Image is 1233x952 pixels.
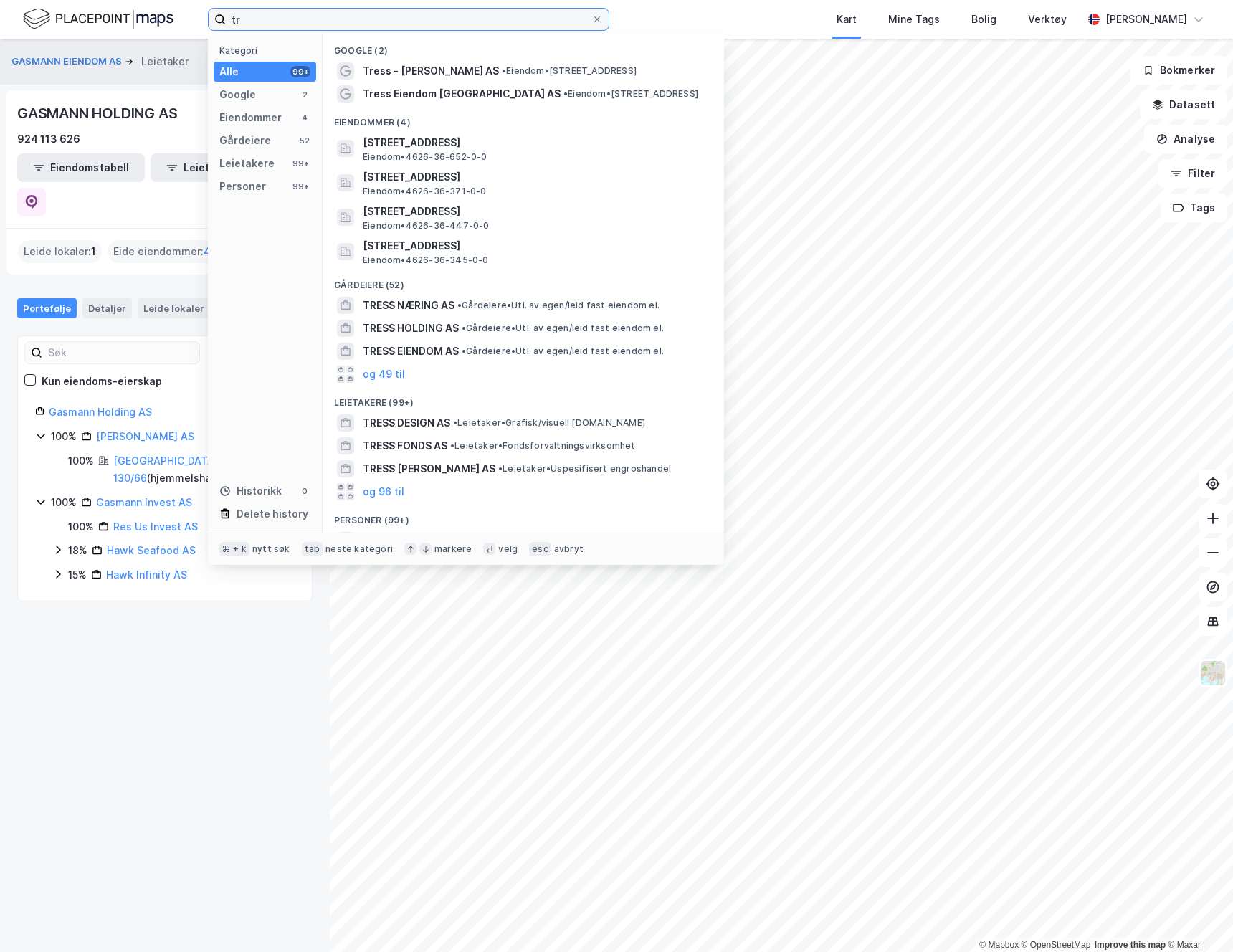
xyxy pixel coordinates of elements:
a: Res Us Invest AS [113,520,198,533]
a: OpenStreetMap [1022,940,1091,950]
div: 52 [299,135,310,146]
iframe: Chat Widget [1161,883,1233,952]
div: 924 113 626 [17,130,80,148]
img: Z [1199,660,1227,687]
div: [PERSON_NAME] [1105,11,1187,28]
span: • [498,463,503,474]
a: Mapbox [979,940,1019,950]
div: esc [529,542,551,556]
input: Søk [42,342,199,363]
div: 99+ [290,181,310,192]
button: og 96 til [363,483,404,500]
span: TRESS NÆRING AS [363,297,454,314]
span: [STREET_ADDRESS] [363,237,707,254]
div: Alle [219,63,239,80]
div: Leietakere (99+) [323,386,724,411]
div: Gårdeiere (52) [323,268,724,294]
span: TRESS DESIGN AS [363,414,450,432]
div: 1 [207,301,222,315]
div: 15% [68,566,87,584]
div: 2 [299,89,310,100]
span: Eiendom • 4626-36-447-0-0 [363,220,490,232]
span: TRESS [PERSON_NAME] AS [363,460,495,477]
button: Leietakertabell [151,153,278,182]
img: logo.f888ab2527a4732fd821a326f86c7f29.svg [23,6,173,32]
span: Tress - [PERSON_NAME] AS [363,62,499,80]
span: TRESS FONDS AS [363,437,447,454]
div: markere [434,543,472,555]
span: [STREET_ADDRESS] [363,203,707,220]
div: Personer (99+) [323,503,724,529]
span: 4 [204,243,211,260]
div: 100% [68,518,94,535]
a: Improve this map [1095,940,1166,950]
a: [PERSON_NAME] AS [96,430,194,442]
div: GASMANN HOLDING AS [17,102,180,125]
div: Google (2) [323,34,724,59]
div: nytt søk [252,543,290,555]
div: Delete history [237,505,308,523]
button: og 49 til [363,366,405,383]
span: Leietaker • Uspesifisert engroshandel [498,463,671,475]
span: Eiendom • [STREET_ADDRESS] [563,88,698,100]
div: 100% [68,452,94,470]
span: Leietaker • Fondsforvaltningsvirksomhet [450,440,636,452]
button: Filter [1158,159,1227,188]
span: • [453,417,457,428]
span: • [462,323,466,333]
span: Eiendom • [STREET_ADDRESS] [502,65,637,77]
span: • [450,440,454,451]
div: Bolig [971,11,996,28]
span: Eiendom • 4626-36-345-0-0 [363,254,489,266]
div: Google [219,86,256,103]
a: [GEOGRAPHIC_DATA], 130/66 [113,454,221,484]
div: ( hjemmelshaver ) [113,452,295,487]
span: Gårdeiere • Utl. av egen/leid fast eiendom el. [462,323,664,334]
div: Portefølje [17,298,77,318]
div: 100% [51,428,77,445]
div: 4 [299,112,310,123]
div: Leide lokaler [138,298,227,318]
div: ⌘ + k [219,542,249,556]
div: Detaljer [82,298,132,318]
a: Gasmann Holding AS [49,406,152,418]
div: Personer [219,178,266,195]
span: • [563,88,568,99]
div: velg [498,543,518,555]
div: 0 [299,485,310,497]
div: avbryt [554,543,584,555]
span: • [462,346,466,356]
button: Bokmerker [1130,56,1227,85]
span: Eiendom • 4626-36-371-0-0 [363,186,487,197]
span: • [502,65,506,76]
div: neste kategori [325,543,393,555]
div: Kontrollprogram for chat [1161,883,1233,952]
div: Kun eiendoms-eierskap [42,373,162,390]
button: Eiendomstabell [17,153,145,182]
div: Leietaker [141,53,189,70]
span: [STREET_ADDRESS] [363,134,707,151]
div: Mine Tags [888,11,940,28]
button: Datasett [1140,90,1227,119]
span: Tress Eiendom [GEOGRAPHIC_DATA] AS [363,85,561,103]
span: [STREET_ADDRESS] [363,168,707,186]
span: TRESS EIENDOM AS [363,343,459,360]
span: Gårdeiere • Utl. av egen/leid fast eiendom el. [462,346,664,357]
span: Eiendom • 4626-36-652-0-0 [363,151,487,163]
button: Tags [1161,194,1227,222]
input: Søk på adresse, matrikkel, gårdeiere, leietakere eller personer [226,9,591,30]
div: Leide lokaler : [18,240,102,263]
a: Hawk Seafood AS [107,544,196,556]
div: 99+ [290,158,310,169]
span: TRESS HOLDING AS [363,320,459,337]
div: Historikk [219,482,282,500]
div: Eiendommer [219,109,282,126]
div: Gårdeiere [219,132,271,149]
div: tab [302,542,323,556]
div: 18% [68,542,87,559]
span: 1 [91,243,96,260]
a: Hawk Infinity AS [106,568,187,581]
button: GASMANN EIENDOM AS [11,54,125,69]
span: Leietaker • Grafisk/visuell [DOMAIN_NAME] [453,417,645,429]
div: 100% [51,494,77,511]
